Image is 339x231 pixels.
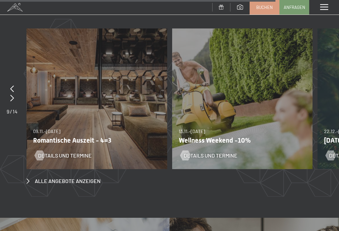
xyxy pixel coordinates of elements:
span: Anfragen [284,4,305,10]
span: / [10,108,12,115]
a: Details und Termine [180,152,237,159]
span: 13.11.–[DATE] [179,128,205,134]
span: 14 [13,108,18,115]
span: Details und Termine [184,152,237,159]
span: 09.11.–[DATE] [33,128,60,134]
span: Details und Termine [38,152,92,159]
span: Buchen [256,4,273,10]
span: Alle Angebote anzeigen [35,177,101,185]
a: Details und Termine [35,152,92,159]
a: Anfragen [280,0,309,14]
span: 9 [7,108,9,115]
a: Buchen [250,0,279,14]
a: Alle Angebote anzeigen [26,177,101,185]
p: Romantische Auszeit - 4=3 [33,136,156,144]
p: Wellness Weekend -10% [179,136,301,144]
